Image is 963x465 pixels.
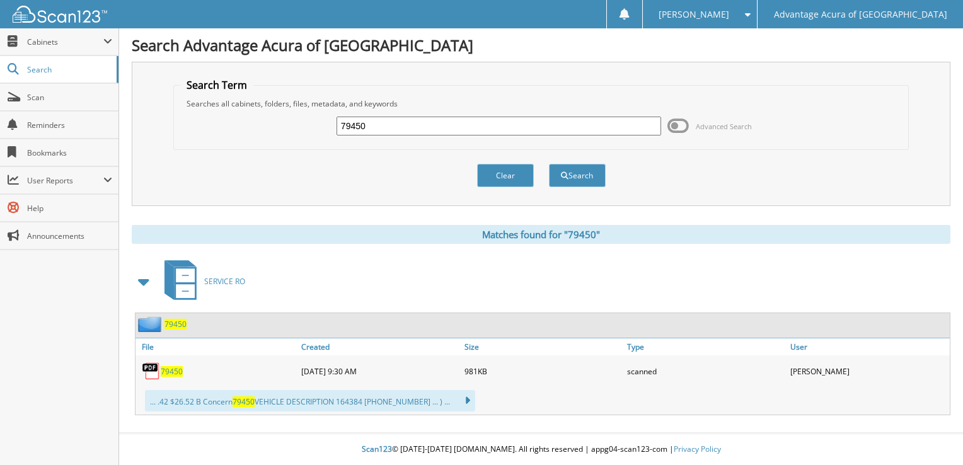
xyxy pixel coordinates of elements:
[27,175,103,186] span: User Reports
[204,276,245,287] span: SERVICE RO
[180,98,902,109] div: Searches all cabinets, folders, files, metadata, and keywords
[119,434,963,465] div: © [DATE]-[DATE] [DOMAIN_NAME]. All rights reserved | appg04-scan123-com |
[659,11,729,18] span: [PERSON_NAME]
[624,359,787,384] div: scanned
[132,35,950,55] h1: Search Advantage Acura of [GEOGRAPHIC_DATA]
[477,164,534,187] button: Clear
[132,225,950,244] div: Matches found for "79450"
[549,164,606,187] button: Search
[27,37,103,47] span: Cabinets
[362,444,392,454] span: Scan123
[27,64,110,75] span: Search
[461,338,624,355] a: Size
[674,444,721,454] a: Privacy Policy
[624,338,787,355] a: Type
[27,231,112,241] span: Announcements
[787,338,950,355] a: User
[298,338,461,355] a: Created
[164,319,187,330] a: 79450
[298,359,461,384] div: [DATE] 9:30 AM
[696,122,752,131] span: Advanced Search
[900,405,963,465] iframe: Chat Widget
[27,147,112,158] span: Bookmarks
[27,203,112,214] span: Help
[774,11,947,18] span: Advantage Acura of [GEOGRAPHIC_DATA]
[145,390,475,411] div: ... .42 $26.52 B Concern VEHICLE DESCRIPTION 164384 [PHONE_NUMBER] ... ) ...
[180,78,253,92] legend: Search Term
[27,120,112,130] span: Reminders
[27,92,112,103] span: Scan
[138,316,164,332] img: folder2.png
[461,359,624,384] div: 981KB
[233,396,255,407] span: 79450
[13,6,107,23] img: scan123-logo-white.svg
[136,338,298,355] a: File
[142,362,161,381] img: PDF.png
[787,359,950,384] div: [PERSON_NAME]
[157,256,245,306] a: SERVICE RO
[161,366,183,377] a: 79450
